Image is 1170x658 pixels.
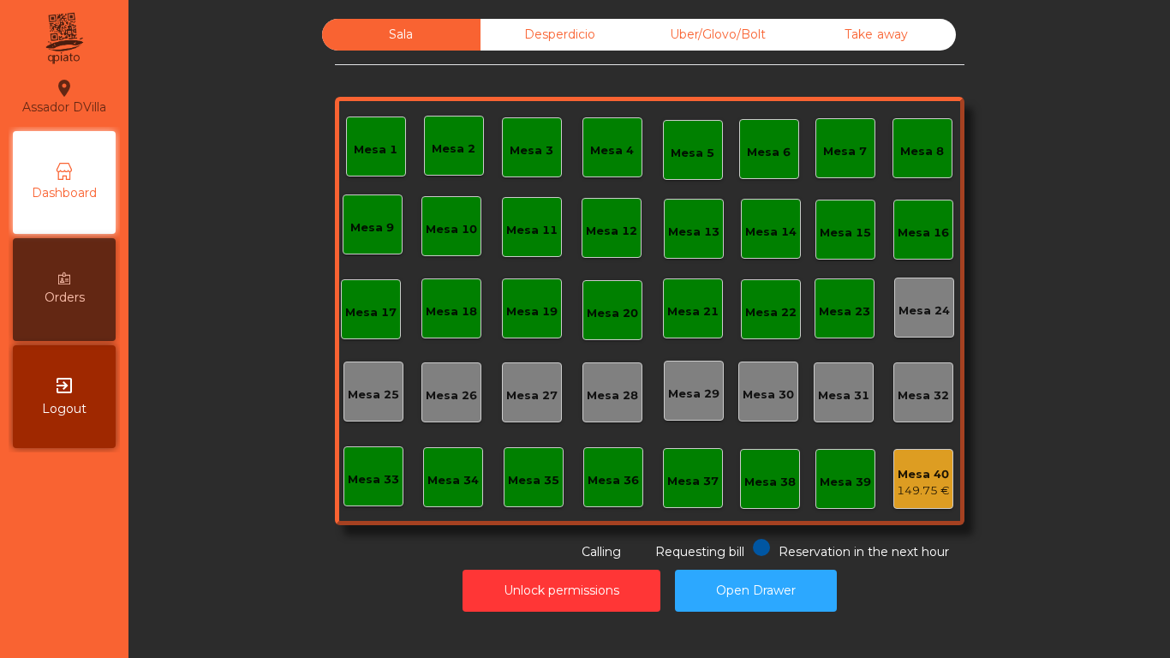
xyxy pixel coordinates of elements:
[32,184,97,202] span: Dashboard
[506,387,558,404] div: Mesa 27
[506,222,558,239] div: Mesa 11
[898,302,950,320] div: Mesa 24
[587,387,638,404] div: Mesa 28
[818,387,869,404] div: Mesa 31
[820,224,871,242] div: Mesa 15
[747,144,791,161] div: Mesa 6
[900,143,944,160] div: Mesa 8
[586,223,637,240] div: Mesa 12
[506,303,558,320] div: Mesa 19
[42,400,87,418] span: Logout
[897,466,950,483] div: Mesa 40
[582,544,621,559] span: Calling
[43,9,85,69] img: qpiato
[426,303,477,320] div: Mesa 18
[432,141,475,158] div: Mesa 2
[667,473,719,490] div: Mesa 37
[22,75,106,118] div: Assador DVilla
[779,544,949,559] span: Reservation in the next hour
[745,304,797,321] div: Mesa 22
[897,482,950,499] div: 149.75 €
[820,474,871,491] div: Mesa 39
[508,472,559,489] div: Mesa 35
[354,141,397,159] div: Mesa 1
[743,386,794,404] div: Mesa 30
[345,304,397,321] div: Mesa 17
[819,303,870,320] div: Mesa 23
[510,142,553,159] div: Mesa 3
[588,472,639,489] div: Mesa 36
[426,221,477,238] div: Mesa 10
[54,375,75,396] i: exit_to_app
[427,472,479,489] div: Mesa 34
[348,386,399,404] div: Mesa 25
[675,570,837,612] button: Open Drawer
[587,305,638,322] div: Mesa 20
[350,219,394,236] div: Mesa 9
[639,19,797,51] div: Uber/Glovo/Bolt
[823,143,867,160] div: Mesa 7
[745,224,797,241] div: Mesa 14
[671,145,714,162] div: Mesa 5
[744,474,796,491] div: Mesa 38
[322,19,481,51] div: Sala
[481,19,639,51] div: Desperdicio
[898,224,949,242] div: Mesa 16
[668,224,719,241] div: Mesa 13
[667,303,719,320] div: Mesa 21
[45,289,85,307] span: Orders
[590,142,634,159] div: Mesa 4
[54,78,75,99] i: location_on
[463,570,660,612] button: Unlock permissions
[797,19,956,51] div: Take away
[426,387,477,404] div: Mesa 26
[668,386,719,403] div: Mesa 29
[348,471,399,488] div: Mesa 33
[898,387,949,404] div: Mesa 32
[655,544,744,559] span: Requesting bill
